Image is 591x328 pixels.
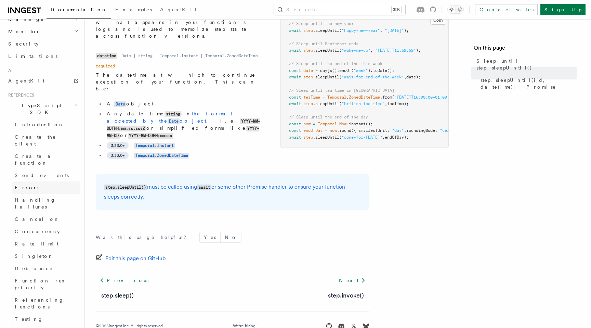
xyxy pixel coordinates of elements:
[15,253,54,259] span: Singleton
[5,13,80,25] button: Manage
[105,110,264,139] li: Any date time in , i.e. or simplified forms like or
[289,88,394,93] span: // Sleep until tea time in [GEOGRAPHIC_DATA]
[349,95,380,100] span: ZonedDateTime
[5,38,80,50] a: Security
[104,182,361,202] p: must be called using or some other Promise handler to ensure your function sleeps correctly.
[440,128,454,133] span: "ceil"
[160,7,196,12] span: AgentKit
[540,4,586,15] a: Sign Up
[105,254,166,263] span: Edit this page on GitHub
[104,185,147,190] code: step.sleepUntil()
[168,118,180,124] code: Date
[111,153,124,158] span: 3.33.0+
[289,21,354,26] span: // Sleep until the new year
[12,118,80,131] a: Introduction
[339,122,346,126] span: Now
[107,126,259,139] code: YYYY-MM-DD
[289,95,301,100] span: const
[392,95,394,100] span: (
[404,75,406,79] span: ,
[15,122,64,127] span: Introduction
[387,128,390,133] span: :
[313,122,315,126] span: =
[313,48,339,53] span: .sleepUntil
[51,7,107,12] span: Documentation
[107,118,260,131] code: YYYY-MM-DDTHH:mm:ss.sssZ
[12,181,80,194] a: Errors
[339,101,342,106] span: (
[435,128,437,133] span: :
[303,122,311,126] span: now
[197,185,211,190] code: await
[5,16,44,23] span: Manage
[406,75,421,79] span: date);
[96,53,117,59] code: datetime
[15,197,56,210] span: Handling failures
[134,152,189,158] a: Temporal.ZonedDateTime
[366,122,373,126] span: ();
[8,78,44,84] span: AgentKit
[330,128,337,133] span: now
[105,100,264,108] li: A object
[476,58,577,71] span: Sleep until step.sleepUntil()
[385,101,387,106] span: ,
[337,128,351,133] span: .round
[303,68,313,73] span: date
[114,101,126,106] a: Date
[96,12,264,39] p: The ID of the step. This will be what appears in your function's logs and is used to memoize step...
[303,95,320,100] span: teaTime
[337,122,339,126] span: .
[289,61,382,66] span: // Sleep until the end of the this week
[289,101,301,106] span: await
[303,101,313,106] span: step
[12,150,80,169] a: Create a function
[346,122,366,126] span: .instant
[115,7,152,12] span: Examples
[12,169,80,181] a: Send events
[474,44,577,55] h4: On this page
[289,128,301,133] span: const
[354,68,368,73] span: "week"
[96,72,264,92] p: The datetime at which to continue execution of your function. This can be:
[274,4,405,15] button: Search...⌘K
[335,274,369,287] a: Next
[327,95,346,100] span: Temporal
[375,48,416,53] span: "[DATE]T11:59:59"
[5,50,80,62] a: Limitations
[481,77,577,90] span: step.sleepUntil(id, datetime): Promise
[430,16,446,25] button: Copy
[96,63,115,69] dd: required
[111,143,124,148] span: 3.33.0+
[370,68,387,73] span: .toDate
[474,55,577,74] a: Sleep until step.sleepUntil()
[313,135,339,140] span: .sleepUntil
[394,95,538,100] span: "[DATE]T16:00:00+01:00[[GEOGRAPHIC_DATA]/[GEOGRAPHIC_DATA]]"
[385,135,409,140] span: endOfDay);
[15,266,53,271] span: Debounce
[289,135,301,140] span: await
[320,68,332,73] span: dayjs
[325,128,327,133] span: =
[101,291,134,300] a: step.sleep()
[447,5,464,14] button: Toggle dark mode
[323,95,325,100] span: =
[96,234,191,241] p: Was this page helpful?
[313,75,339,79] span: .sleepUntil
[15,216,60,222] span: Cancel on
[313,101,339,106] span: .sleepUntil
[15,241,58,247] span: Rate limit
[47,2,111,19] a: Documentation
[200,232,220,242] button: Yes
[107,111,232,124] a: the format accepted by theDateobject
[5,99,80,118] button: TypeScript SDK
[406,128,435,133] span: roundingMode
[5,68,13,73] span: AI
[392,6,401,13] kbd: ⌘K
[346,95,349,100] span: .
[96,274,152,287] a: Previous
[12,294,80,313] a: Referencing functions
[392,128,404,133] span: "day"
[15,229,60,234] span: Concurrency
[289,115,368,119] span: // Sleep until the end of the day
[404,128,406,133] span: ,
